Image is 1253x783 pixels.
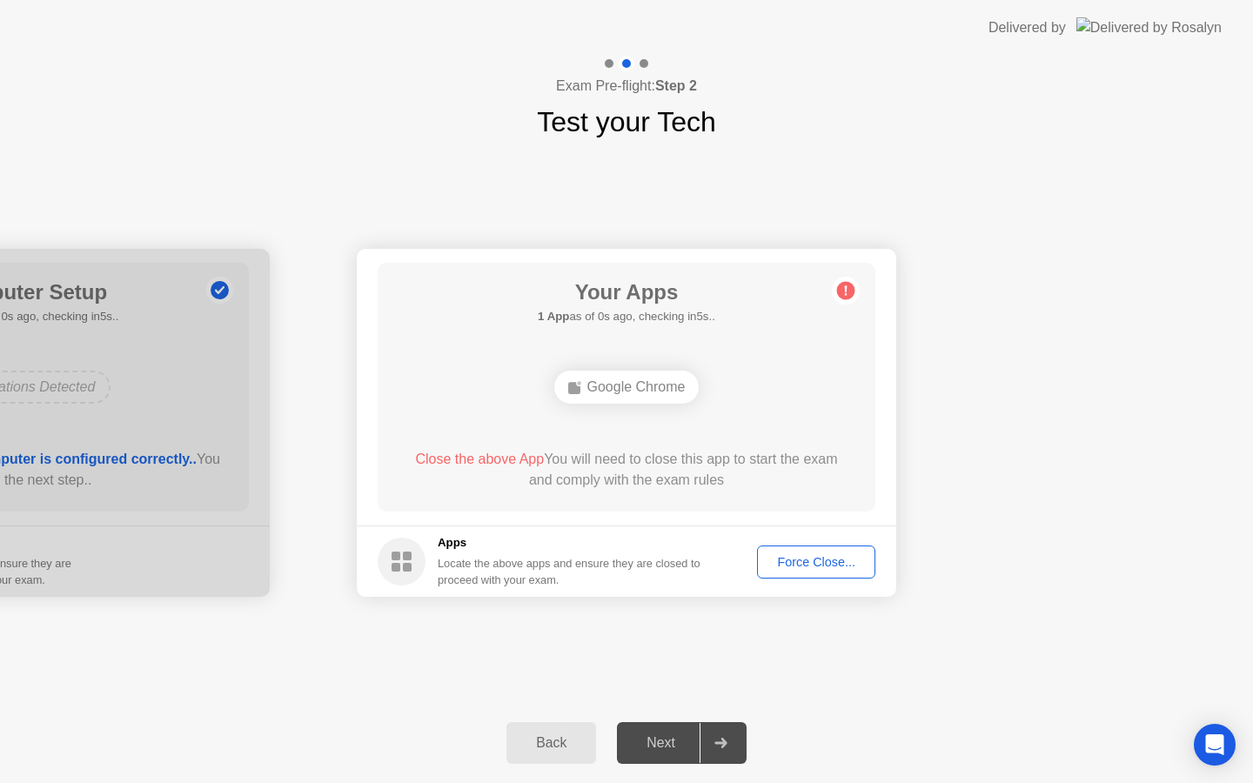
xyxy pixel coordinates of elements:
[757,545,875,579] button: Force Close...
[617,722,747,764] button: Next
[655,78,697,93] b: Step 2
[538,277,715,308] h1: Your Apps
[988,17,1066,38] div: Delivered by
[622,735,700,751] div: Next
[438,555,701,588] div: Locate the above apps and ensure they are closed to proceed with your exam.
[1076,17,1222,37] img: Delivered by Rosalyn
[538,308,715,325] h5: as of 0s ago, checking in5s..
[763,555,869,569] div: Force Close...
[512,735,591,751] div: Back
[506,722,596,764] button: Back
[1194,724,1236,766] div: Open Intercom Messenger
[415,452,544,466] span: Close the above App
[438,534,701,552] h5: Apps
[537,101,716,143] h1: Test your Tech
[554,371,700,404] div: Google Chrome
[403,449,851,491] div: You will need to close this app to start the exam and comply with the exam rules
[556,76,697,97] h4: Exam Pre-flight:
[538,310,569,323] b: 1 App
